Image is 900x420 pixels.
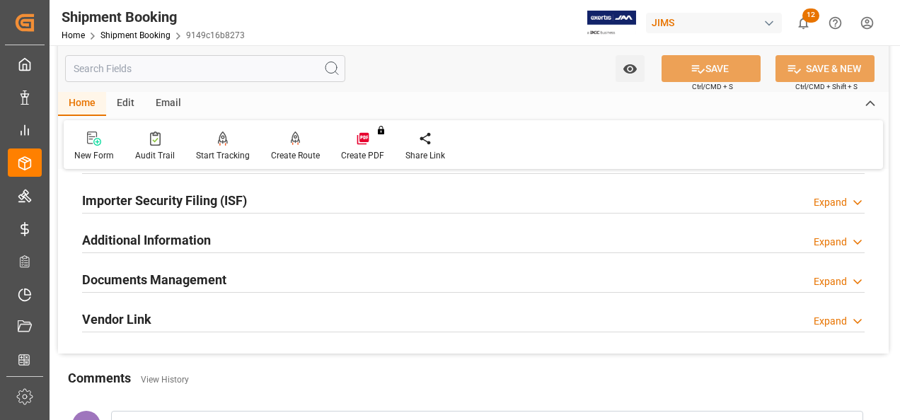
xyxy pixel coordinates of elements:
div: Create Route [271,149,320,162]
div: Expand [814,195,847,210]
button: show 12 new notifications [787,7,819,39]
div: Share Link [405,149,445,162]
h2: Documents Management [82,270,226,289]
div: Edit [106,92,145,116]
h2: Importer Security Filing (ISF) [82,191,247,210]
button: Help Center [819,7,851,39]
div: Expand [814,314,847,329]
a: Shipment Booking [100,30,171,40]
div: Expand [814,235,847,250]
div: New Form [74,149,114,162]
button: open menu [616,55,645,82]
div: Expand [814,274,847,289]
a: Home [62,30,85,40]
a: View History [141,375,189,385]
div: Home [58,92,106,116]
span: Ctrl/CMD + S [692,81,733,92]
div: Start Tracking [196,149,250,162]
img: Exertis%20JAM%20-%20Email%20Logo.jpg_1722504956.jpg [587,11,636,35]
div: JIMS [646,13,782,33]
span: Ctrl/CMD + Shift + S [795,81,858,92]
div: Audit Trail [135,149,175,162]
span: 12 [802,8,819,23]
div: Email [145,92,192,116]
h2: Additional Information [82,231,211,250]
button: SAVE [662,55,761,82]
div: Shipment Booking [62,6,245,28]
input: Search Fields [65,55,345,82]
h2: Comments [68,368,131,387]
h2: Vendor Link [82,310,151,329]
button: JIMS [646,9,787,36]
button: SAVE & NEW [775,55,875,82]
